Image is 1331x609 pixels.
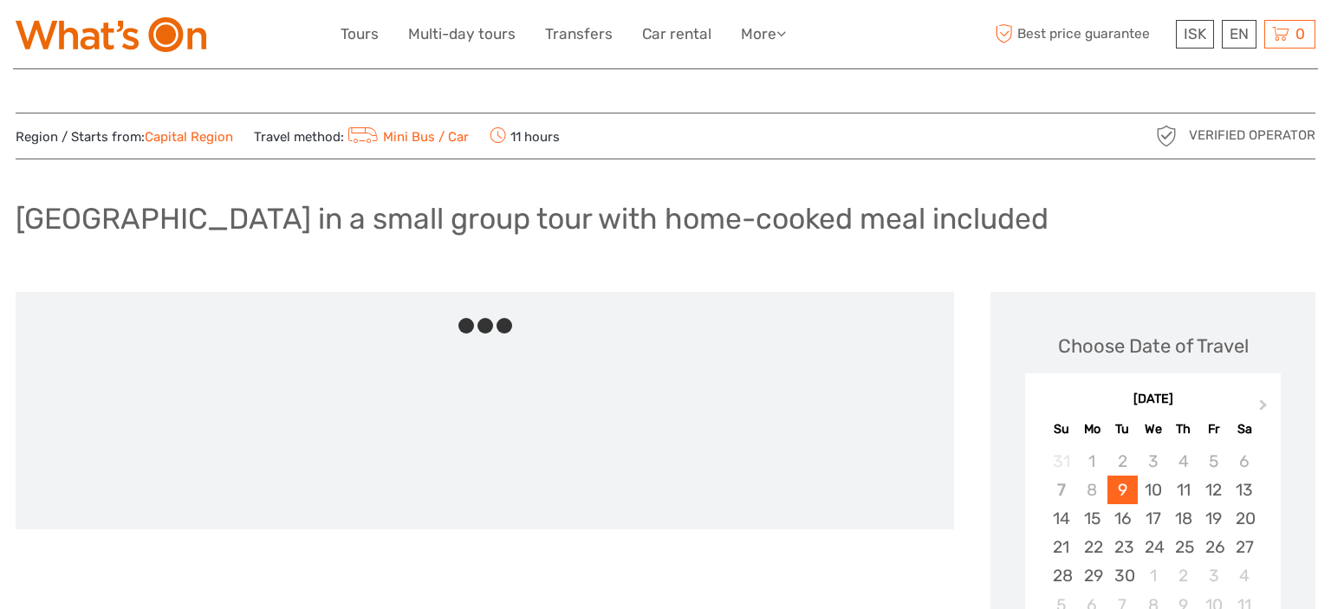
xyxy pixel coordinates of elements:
[1077,561,1107,590] div: Choose Monday, September 29th, 2025
[1046,504,1076,533] div: Choose Sunday, September 14th, 2025
[1077,447,1107,476] div: Not available Monday, September 1st, 2025
[990,20,1172,49] span: Best price guarantee
[16,201,1049,236] h1: [GEOGRAPHIC_DATA] in a small group tour with home-cooked meal included
[1293,25,1308,42] span: 0
[545,22,613,47] a: Transfers
[1229,447,1259,476] div: Not available Saturday, September 6th, 2025
[1251,395,1279,423] button: Next Month
[1198,418,1229,441] div: Fr
[408,22,516,47] a: Multi-day tours
[1138,476,1168,504] div: Choose Wednesday, September 10th, 2025
[1058,333,1249,360] div: Choose Date of Travel
[1229,533,1259,561] div: Choose Saturday, September 27th, 2025
[1107,504,1138,533] div: Choose Tuesday, September 16th, 2025
[254,124,469,148] span: Travel method:
[1138,504,1168,533] div: Choose Wednesday, September 17th, 2025
[1168,476,1198,504] div: Choose Thursday, September 11th, 2025
[1138,533,1168,561] div: Choose Wednesday, September 24th, 2025
[341,22,379,47] a: Tours
[1138,418,1168,441] div: We
[1184,25,1206,42] span: ISK
[1107,533,1138,561] div: Choose Tuesday, September 23rd, 2025
[1077,533,1107,561] div: Choose Monday, September 22nd, 2025
[1229,476,1259,504] div: Choose Saturday, September 13th, 2025
[1077,476,1107,504] div: Not available Monday, September 8th, 2025
[1198,561,1229,590] div: Choose Friday, October 3rd, 2025
[1168,533,1198,561] div: Choose Thursday, September 25th, 2025
[1046,533,1076,561] div: Choose Sunday, September 21st, 2025
[1189,126,1315,145] span: Verified Operator
[1046,561,1076,590] div: Choose Sunday, September 28th, 2025
[1222,20,1256,49] div: EN
[344,129,469,145] a: Mini Bus / Car
[1229,418,1259,441] div: Sa
[1077,418,1107,441] div: Mo
[1046,476,1076,504] div: Not available Sunday, September 7th, 2025
[642,22,711,47] a: Car rental
[490,124,560,148] span: 11 hours
[1198,476,1229,504] div: Choose Friday, September 12th, 2025
[1107,447,1138,476] div: Not available Tuesday, September 2nd, 2025
[1198,533,1229,561] div: Choose Friday, September 26th, 2025
[1046,418,1076,441] div: Su
[145,129,233,145] a: Capital Region
[1107,561,1138,590] div: Choose Tuesday, September 30th, 2025
[1168,504,1198,533] div: Choose Thursday, September 18th, 2025
[1152,122,1180,150] img: verified_operator_grey_128.png
[1229,504,1259,533] div: Choose Saturday, September 20th, 2025
[1077,504,1107,533] div: Choose Monday, September 15th, 2025
[1025,391,1281,409] div: [DATE]
[1229,561,1259,590] div: Choose Saturday, October 4th, 2025
[741,22,786,47] a: More
[16,17,206,52] img: What's On
[16,128,233,146] span: Region / Starts from:
[1168,418,1198,441] div: Th
[1198,504,1229,533] div: Choose Friday, September 19th, 2025
[1198,447,1229,476] div: Not available Friday, September 5th, 2025
[1046,447,1076,476] div: Not available Sunday, August 31st, 2025
[1107,476,1138,504] div: Choose Tuesday, September 9th, 2025
[1168,561,1198,590] div: Choose Thursday, October 2nd, 2025
[1138,447,1168,476] div: Not available Wednesday, September 3rd, 2025
[1107,418,1138,441] div: Tu
[1138,561,1168,590] div: Choose Wednesday, October 1st, 2025
[1168,447,1198,476] div: Not available Thursday, September 4th, 2025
